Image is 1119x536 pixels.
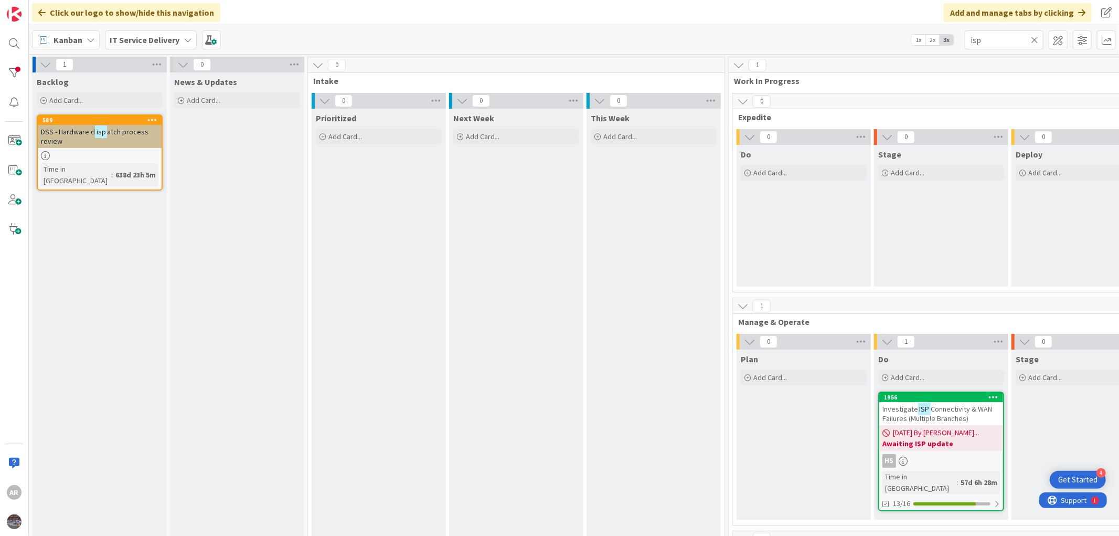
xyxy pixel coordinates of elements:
[328,132,362,141] span: Add Card...
[893,498,910,509] span: 13/16
[879,393,1003,402] div: 1956
[882,471,956,494] div: Time in [GEOGRAPHIC_DATA]
[760,131,777,143] span: 0
[878,392,1004,511] a: 1956InvestigateISPConnectivity & WAN Failures (Multiple Branches)[DATE] By [PERSON_NAME]...Awaiti...
[38,115,162,148] div: 589DSS - Hardware dispatch process review
[879,393,1003,425] div: 1956InvestigateISPConnectivity & WAN Failures (Multiple Branches)
[882,438,1000,449] b: Awaiting ISP update
[1035,335,1052,348] span: 0
[316,113,356,123] span: Prioritized
[893,427,979,438] span: [DATE] By [PERSON_NAME]...
[49,96,83,105] span: Add Card...
[113,169,158,181] div: 638d 23h 5m
[54,34,82,46] span: Kanban
[7,7,22,22] img: Visit kanbanzone.com
[878,149,901,160] span: Stage
[753,300,771,312] span: 1
[174,77,237,87] span: News & Updates
[56,58,73,71] span: 1
[965,30,1043,49] input: Quick Filter...
[1058,475,1097,485] div: Get Started
[741,354,758,364] span: Plan
[911,35,925,45] span: 1x
[453,113,494,123] span: Next Week
[1035,131,1052,143] span: 0
[328,59,346,71] span: 0
[753,95,771,108] span: 0
[956,477,958,488] span: :
[110,35,179,45] b: IT Service Delivery
[193,58,211,71] span: 0
[95,125,107,138] mark: isp
[111,169,113,181] span: :
[466,132,499,141] span: Add Card...
[37,77,69,87] span: Backlog
[37,114,163,191] a: 589DSS - Hardware dispatch process reviewTime in [GEOGRAPHIC_DATA]:638d 23h 5m
[610,94,627,107] span: 0
[884,394,1003,401] div: 1956
[882,404,992,423] span: Connectivity & WAN Failures (Multiple Branches)
[1028,168,1062,177] span: Add Card...
[1016,149,1042,160] span: Deploy
[944,3,1092,22] div: Add and manage tabs by clicking
[878,354,889,364] span: Do
[753,373,787,382] span: Add Card...
[891,373,924,382] span: Add Card...
[187,96,220,105] span: Add Card...
[603,132,637,141] span: Add Card...
[38,115,162,125] div: 589
[41,127,148,146] span: atch process review
[897,131,915,143] span: 0
[753,168,787,177] span: Add Card...
[1016,354,1039,364] span: Stage
[41,127,95,136] span: DSS - Hardware d
[22,2,48,14] span: Support
[879,454,1003,468] div: HS
[335,94,353,107] span: 0
[918,403,931,415] mark: ISP
[55,4,57,13] div: 1
[1050,471,1106,489] div: Open Get Started checklist, remaining modules: 4
[897,335,915,348] span: 1
[940,35,954,45] span: 3x
[1096,468,1106,478] div: 4
[749,59,766,71] span: 1
[1028,373,1062,382] span: Add Card...
[891,168,924,177] span: Add Card...
[925,35,940,45] span: 2x
[591,113,630,123] span: This Week
[882,404,918,414] span: Investigate
[472,94,490,107] span: 0
[32,3,220,22] div: Click our logo to show/hide this navigation
[7,514,22,529] img: avatar
[958,477,1000,488] div: 57d 6h 28m
[760,335,777,348] span: 0
[7,485,22,500] div: AR
[42,117,162,124] div: 589
[313,76,711,86] span: Intake
[741,149,751,160] span: Do
[882,454,896,468] div: HS
[41,163,111,186] div: Time in [GEOGRAPHIC_DATA]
